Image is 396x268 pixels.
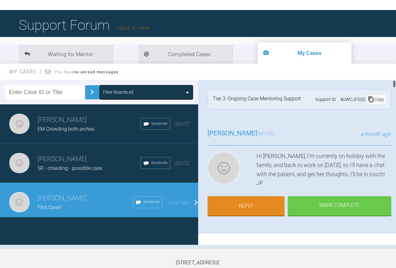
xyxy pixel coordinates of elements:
span: SureSmile [143,199,160,205]
li: My Cases [258,42,352,64]
input: Enter Case ID or Title [5,85,85,99]
img: John Paul Flanigan [208,152,240,184]
div: Copy [367,95,385,103]
span: SureSmile [151,160,167,166]
span: [DATE] [175,160,189,166]
strong: no unread messages [74,70,119,74]
div: # UWCJFSQS [339,96,367,103]
li: Waiting for Mentor [19,45,113,64]
li: Completed Cases [138,45,232,64]
h3: wrote... [208,243,279,254]
h3: wrote... [208,128,279,139]
h3: [PERSON_NAME] [38,115,141,125]
span: SureSmile [151,121,167,127]
span: [DATE] [175,121,189,127]
span: a month ago [361,131,391,137]
h1: Support Forum [19,14,150,36]
span: FIrst Case? [38,204,62,210]
span: My Cases [9,69,42,75]
span: You have [54,70,119,74]
img: chevronRight.28bd32b0.svg [87,87,97,97]
span: EM Crowding both arches. [38,126,95,132]
a: Reply [208,196,285,216]
img: John Paul Flanigan [9,153,29,173]
div: Filter Boards: All [103,89,133,96]
div: Tier 3: Ongoing Case Mentoring Support [213,95,301,104]
span: [PERSON_NAME] [208,244,257,252]
span: Support ID [315,96,336,103]
span: a year ago [167,199,189,205]
h3: [PERSON_NAME] [38,193,133,204]
h3: [PERSON_NAME] [38,154,141,165]
span: [PERSON_NAME] [208,129,257,137]
img: John Paul Flanigan [9,114,29,134]
span: SR - crowding - possible case [38,165,102,171]
img: John Paul Flanigan [9,192,29,212]
div: Mark Complete [288,196,391,216]
a: Back to Home [116,25,150,31]
div: Hi [PERSON_NAME], I'm currently on holiday with the family, and back to work on [DATE], so I'll h... [256,152,392,188]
